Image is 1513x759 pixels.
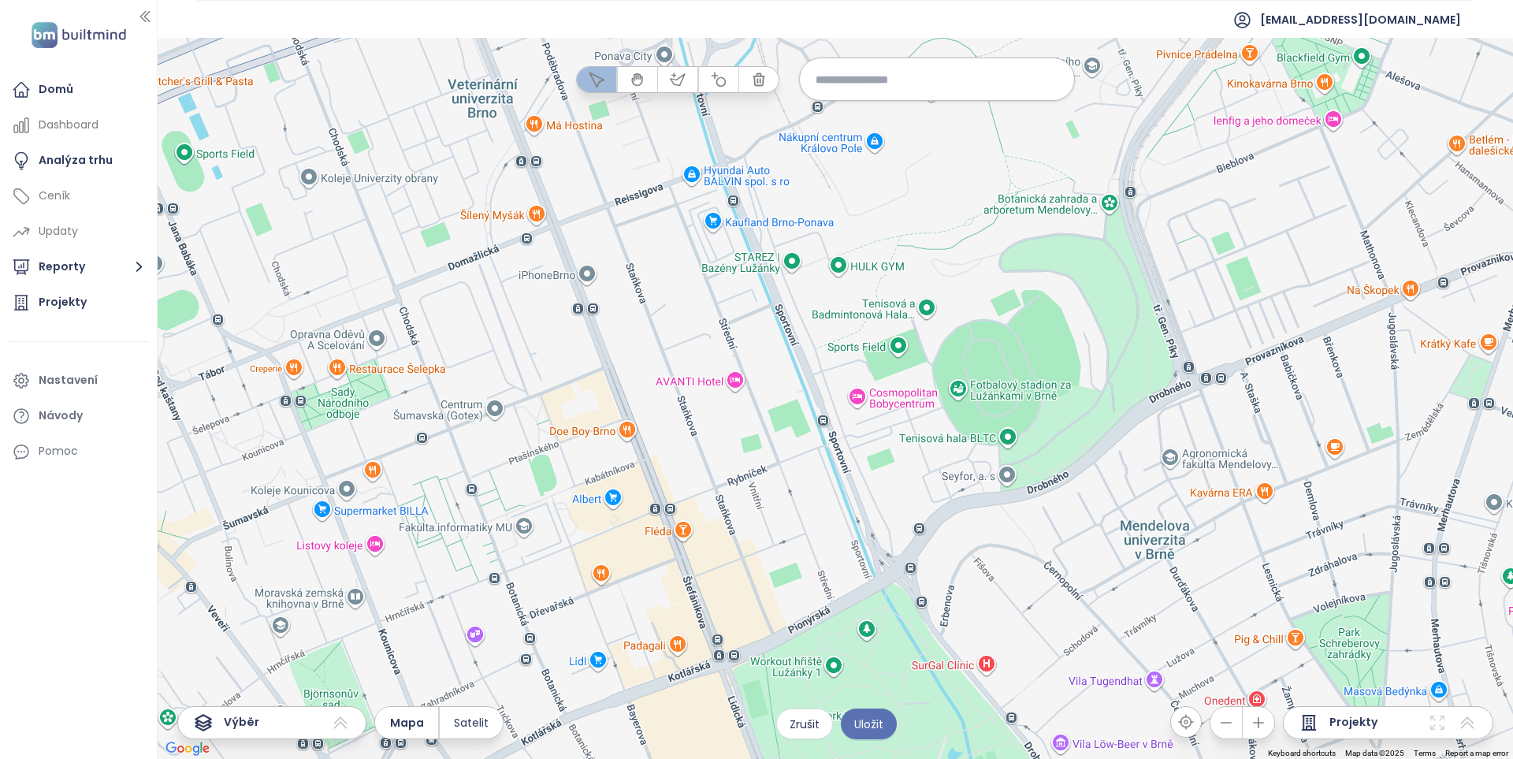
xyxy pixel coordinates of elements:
[8,251,149,283] button: Reporty
[8,436,149,467] div: Pomoc
[39,370,98,390] div: Nastavení
[440,707,503,739] button: Satelit
[39,115,99,135] div: Dashboard
[27,19,131,51] img: logo
[8,400,149,432] a: Návody
[8,110,149,141] a: Dashboard
[8,365,149,396] a: Nastavení
[39,441,78,461] div: Pomoc
[39,406,83,426] div: Návody
[375,707,438,739] button: Mapa
[776,709,833,739] button: Zrušit
[39,186,70,206] div: Ceník
[8,287,149,318] a: Projekty
[39,292,87,312] div: Projekty
[454,714,489,731] span: Satelit
[1268,748,1336,759] button: Keyboard shortcuts
[39,151,113,170] div: Analýza trhu
[854,716,883,733] span: Uložit
[8,74,149,106] a: Domů
[1260,1,1461,39] span: [EMAIL_ADDRESS][DOMAIN_NAME]
[162,739,214,759] img: Google
[39,80,73,99] div: Domů
[841,709,897,739] button: Uložit
[1329,713,1377,732] span: Projekty
[8,180,149,212] a: Ceník
[39,221,78,241] div: Updaty
[790,716,820,733] span: Zrušit
[1345,749,1404,757] span: Map data ©2025
[224,713,259,732] span: Výběr
[390,714,424,731] span: Mapa
[8,216,149,247] a: Updaty
[162,739,214,759] a: Open this area in Google Maps (opens a new window)
[1414,749,1436,757] a: Terms (opens in new tab)
[8,145,149,177] a: Analýza trhu
[1445,749,1508,757] a: Report a map error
